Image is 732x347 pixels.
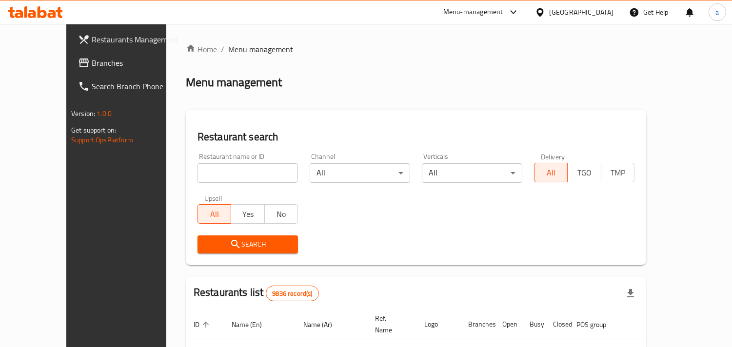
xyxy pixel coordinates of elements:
[375,312,405,336] span: Ref. Name
[92,80,181,92] span: Search Branch Phone
[605,166,631,180] span: TMP
[266,286,318,301] div: Total records count
[194,285,319,301] h2: Restaurants list
[205,238,290,251] span: Search
[97,107,112,120] span: 1.0.0
[538,166,564,180] span: All
[71,107,95,120] span: Version:
[186,43,217,55] a: Home
[310,163,410,183] div: All
[221,43,224,55] li: /
[541,153,565,160] label: Delivery
[460,309,495,339] th: Branches
[198,235,298,253] button: Search
[231,204,264,224] button: Yes
[70,51,189,75] a: Branches
[303,319,345,330] span: Name (Ar)
[235,207,260,221] span: Yes
[549,7,613,18] div: [GEOGRAPHIC_DATA]
[715,7,719,18] span: a
[194,319,212,330] span: ID
[186,75,282,90] h2: Menu management
[601,163,634,182] button: TMP
[416,309,460,339] th: Logo
[70,75,189,98] a: Search Branch Phone
[228,43,293,55] span: Menu management
[198,204,231,224] button: All
[545,309,569,339] th: Closed
[266,289,318,298] span: 9836 record(s)
[70,28,189,51] a: Restaurants Management
[572,166,597,180] span: TGO
[264,204,298,224] button: No
[198,163,298,183] input: Search for restaurant name or ID..
[495,309,522,339] th: Open
[576,319,619,330] span: POS group
[443,6,503,18] div: Menu-management
[232,319,275,330] span: Name (En)
[619,282,642,305] div: Export file
[198,130,634,144] h2: Restaurant search
[522,309,545,339] th: Busy
[202,207,227,221] span: All
[92,34,181,45] span: Restaurants Management
[422,163,522,183] div: All
[186,43,646,55] nav: breadcrumb
[269,207,294,221] span: No
[204,194,222,201] label: Upsell
[71,124,116,136] span: Get support on:
[534,163,568,182] button: All
[92,57,181,69] span: Branches
[567,163,601,182] button: TGO
[71,134,133,146] a: Support.OpsPlatform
